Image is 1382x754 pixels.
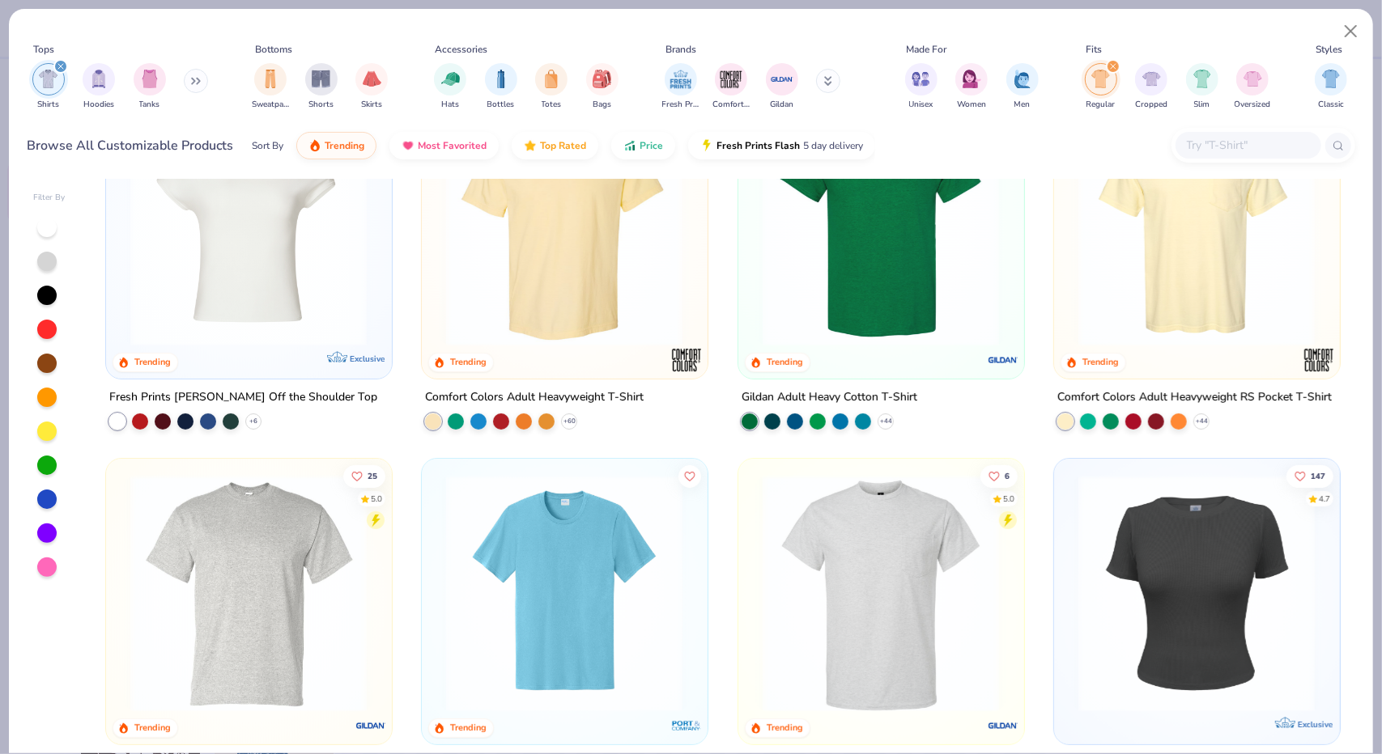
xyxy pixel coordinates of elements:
[717,139,800,152] span: Fresh Prints Flash
[1316,42,1343,57] div: Styles
[134,63,166,111] div: filter for Tanks
[1135,63,1167,111] div: filter for Cropped
[249,416,257,426] span: + 6
[349,353,384,363] span: Exclusive
[563,416,576,426] span: + 60
[540,139,586,152] span: Top Rated
[912,70,930,88] img: Unisex Image
[1244,70,1262,88] img: Oversized Image
[438,109,691,346] img: 029b8af0-80e6-406f-9fdc-fdf898547912
[770,67,794,91] img: Gildan Image
[1186,63,1218,111] div: filter for Slim
[375,474,627,711] img: eb8a7d79-df70-4ae7-9864-15be3eca354a
[803,137,863,155] span: 5 day delivery
[33,192,66,204] div: Filter By
[593,99,611,111] span: Bags
[665,42,696,57] div: Brands
[368,472,377,480] span: 25
[986,343,1018,375] img: Gildan logo
[308,99,334,111] span: Shorts
[436,42,488,57] div: Accessories
[33,42,54,57] div: Tops
[355,63,388,111] div: filter for Skirts
[1185,136,1310,155] input: Try "T-Shirt"
[1135,63,1167,111] button: filter button
[906,42,946,57] div: Made For
[487,99,515,111] span: Bottles
[957,99,986,111] span: Women
[83,63,115,111] div: filter for Hoodies
[905,63,938,111] div: filter for Unisex
[742,387,917,407] div: Gildan Adult Heavy Cotton T-Shirt
[1196,416,1208,426] span: + 44
[305,63,338,111] div: filter for Shorts
[1014,99,1031,111] span: Men
[438,474,691,711] img: b70dd43c-c480-4cfa-af3a-73f367dd7b39
[1091,70,1110,88] img: Regular Image
[1194,99,1210,111] span: Slim
[296,132,376,159] button: Trending
[361,99,382,111] span: Skirts
[37,99,59,111] span: Shirts
[492,70,510,88] img: Bottles Image
[83,63,115,111] button: filter button
[371,493,382,505] div: 5.0
[662,63,700,111] button: filter button
[402,139,415,152] img: most_fav.gif
[1186,63,1218,111] button: filter button
[700,139,713,152] img: flash.gif
[1057,387,1332,407] div: Comfort Colors Adult Heavyweight RS Pocket T-Shirt
[312,70,330,88] img: Shorts Image
[262,70,279,88] img: Sweatpants Image
[1086,42,1102,57] div: Fits
[1014,70,1031,88] img: Men Image
[32,63,65,111] div: filter for Shirts
[766,63,798,111] button: filter button
[1085,63,1117,111] button: filter button
[670,709,703,741] img: Port & Company logo
[363,70,381,88] img: Skirts Image
[1193,70,1211,88] img: Slim Image
[586,63,619,111] button: filter button
[434,63,466,111] div: filter for Hats
[963,70,981,88] img: Women Image
[670,343,703,375] img: Comfort Colors logo
[980,464,1018,487] button: Like
[109,387,377,407] div: Fresh Prints [PERSON_NAME] Off the Shoulder Top
[535,63,568,111] div: filter for Totes
[28,136,234,155] div: Browse All Customizable Products
[542,99,562,111] span: Totes
[712,99,750,111] span: Comfort Colors
[90,70,108,88] img: Hoodies Image
[770,99,793,111] span: Gildan
[252,63,289,111] div: filter for Sweatpants
[1006,63,1039,111] button: filter button
[1318,99,1344,111] span: Classic
[586,63,619,111] div: filter for Bags
[640,139,663,152] span: Price
[669,67,693,91] img: Fresh Prints Image
[434,63,466,111] button: filter button
[1235,99,1271,111] span: Oversized
[712,63,750,111] div: filter for Comfort Colors
[766,63,798,111] div: filter for Gildan
[252,138,283,153] div: Sort By
[688,132,875,159] button: Fresh Prints Flash5 day delivery
[122,109,375,346] img: a1c94bf0-cbc2-4c5c-96ec-cab3b8502a7f
[1286,464,1333,487] button: Like
[1298,718,1333,729] span: Exclusive
[1003,493,1014,505] div: 5.0
[308,139,321,152] img: trending.gif
[1311,472,1325,480] span: 147
[441,99,459,111] span: Hats
[389,132,499,159] button: Most Favorited
[542,70,560,88] img: Totes Image
[32,63,65,111] button: filter button
[122,474,375,711] img: 91159a56-43a2-494b-b098-e2c28039eaf0
[83,99,114,111] span: Hoodies
[418,139,487,152] span: Most Favorited
[355,63,388,111] button: filter button
[325,139,364,152] span: Trending
[879,416,891,426] span: + 44
[252,63,289,111] button: filter button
